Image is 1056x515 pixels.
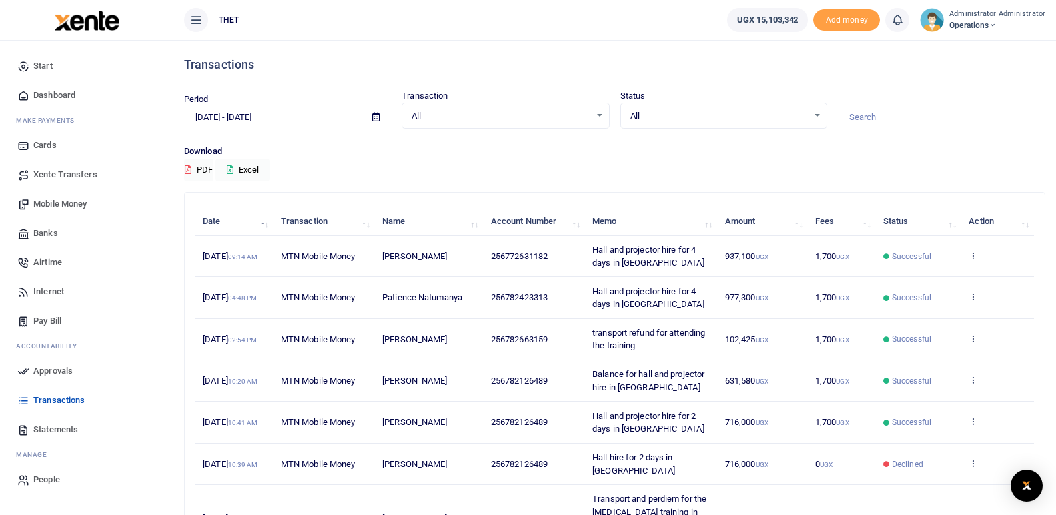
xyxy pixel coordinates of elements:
span: Balance for hall and projector hire in [GEOGRAPHIC_DATA] [592,369,704,392]
a: People [11,465,162,494]
a: Internet [11,277,162,306]
th: Status: activate to sort column ascending [876,207,962,236]
a: Airtime [11,248,162,277]
a: Cards [11,131,162,160]
span: 256782423313 [491,292,548,302]
span: [DATE] [203,334,257,344]
a: UGX 15,103,342 [727,8,808,32]
span: [PERSON_NAME] [382,459,447,469]
label: Status [620,89,646,103]
small: 10:39 AM [228,461,258,468]
small: UGX [756,294,768,302]
span: Statements [33,423,78,436]
span: UGX 15,103,342 [737,13,798,27]
a: Dashboard [11,81,162,110]
img: logo-large [55,11,119,31]
span: 1,700 [815,251,849,261]
a: Add money [813,14,880,24]
span: Successful [892,292,931,304]
span: Declined [892,458,923,470]
input: Search [838,106,1045,129]
a: Transactions [11,386,162,415]
a: logo-small logo-large logo-large [53,15,119,25]
span: 716,000 [725,417,768,427]
th: Name: activate to sort column ascending [375,207,484,236]
span: Hall and projector hire for 4 days in [GEOGRAPHIC_DATA] [592,286,704,310]
span: 102,425 [725,334,768,344]
span: Hall and projector hire for 4 days in [GEOGRAPHIC_DATA] [592,245,704,268]
small: 02:54 PM [228,336,257,344]
span: 256782126489 [491,417,548,427]
small: UGX [820,461,833,468]
span: All [412,109,590,123]
small: Administrator Administrator [949,9,1045,20]
span: MTN Mobile Money [281,376,356,386]
span: ake Payments [23,117,75,124]
span: 0 [815,459,833,469]
a: Mobile Money [11,189,162,219]
span: Patience Natumanya [382,292,462,302]
a: Banks [11,219,162,248]
span: [PERSON_NAME] [382,417,447,427]
button: Excel [215,159,270,181]
span: Dashboard [33,89,75,102]
span: [DATE] [203,292,257,302]
th: Memo: activate to sort column ascending [585,207,718,236]
span: Operations [949,19,1045,31]
span: 256782126489 [491,376,548,386]
th: Action: activate to sort column ascending [961,207,1034,236]
span: Successful [892,251,931,262]
span: MTN Mobile Money [281,251,356,261]
small: 10:20 AM [228,378,258,385]
a: Pay Bill [11,306,162,336]
th: Fees: activate to sort column ascending [808,207,876,236]
span: transport refund for attending the training [592,328,705,351]
span: Approvals [33,364,73,378]
span: 1,700 [815,417,849,427]
span: [DATE] [203,376,257,386]
span: 716,000 [725,459,768,469]
a: Statements [11,415,162,444]
span: Start [33,59,53,73]
span: Successful [892,333,931,345]
span: countability [26,342,77,350]
div: Open Intercom Messenger [1011,470,1043,502]
small: UGX [836,378,849,385]
span: MTN Mobile Money [281,292,356,302]
span: [PERSON_NAME] [382,334,447,344]
li: Toup your wallet [813,9,880,31]
span: 977,300 [725,292,768,302]
label: Period [184,93,209,106]
span: Banks [33,227,58,240]
small: UGX [756,461,768,468]
th: Date: activate to sort column descending [195,207,274,236]
span: Airtime [33,256,62,269]
span: Transactions [33,394,85,407]
span: People [33,473,60,486]
th: Transaction: activate to sort column ascending [274,207,375,236]
small: 04:48 PM [228,294,257,302]
button: PDF [184,159,213,181]
span: 1,700 [815,334,849,344]
span: Hall hire for 2 days in [GEOGRAPHIC_DATA] [592,452,675,476]
span: Pay Bill [33,314,61,328]
h4: Transactions [184,57,1045,72]
img: profile-user [920,8,944,32]
span: 256782663159 [491,334,548,344]
p: Download [184,145,1045,159]
small: UGX [756,336,768,344]
span: anage [23,451,47,458]
span: MTN Mobile Money [281,417,356,427]
th: Amount: activate to sort column ascending [718,207,808,236]
span: 1,700 [815,292,849,302]
span: [DATE] [203,459,257,469]
small: UGX [756,253,768,260]
a: Approvals [11,356,162,386]
label: Transaction [402,89,448,103]
small: UGX [836,419,849,426]
li: M [11,444,162,465]
span: [PERSON_NAME] [382,376,447,386]
input: select period [184,106,362,129]
span: 256772631182 [491,251,548,261]
span: 631,580 [725,376,768,386]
